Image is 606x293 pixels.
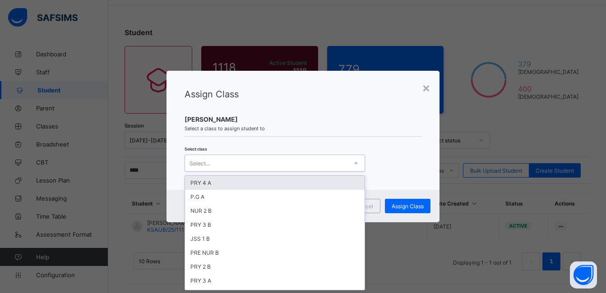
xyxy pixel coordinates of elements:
[185,146,207,151] span: Select class
[185,204,365,218] div: NUR 2 B
[185,176,365,190] div: PRY 4 A
[185,125,421,132] span: Select a class to assign student to
[570,261,597,288] button: Open asap
[185,115,421,123] span: [PERSON_NAME]
[422,80,430,95] div: ×
[185,232,365,246] div: JSS 1 B
[185,246,365,260] div: PRE NUR B
[185,218,365,232] div: PRY 3 B
[185,260,365,274] div: PRY 2 B
[190,155,210,172] div: Select...
[185,89,239,100] span: Assign Class
[185,190,365,204] div: P.G A
[392,203,424,210] span: Assign Class
[185,274,365,288] div: PRY 3 A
